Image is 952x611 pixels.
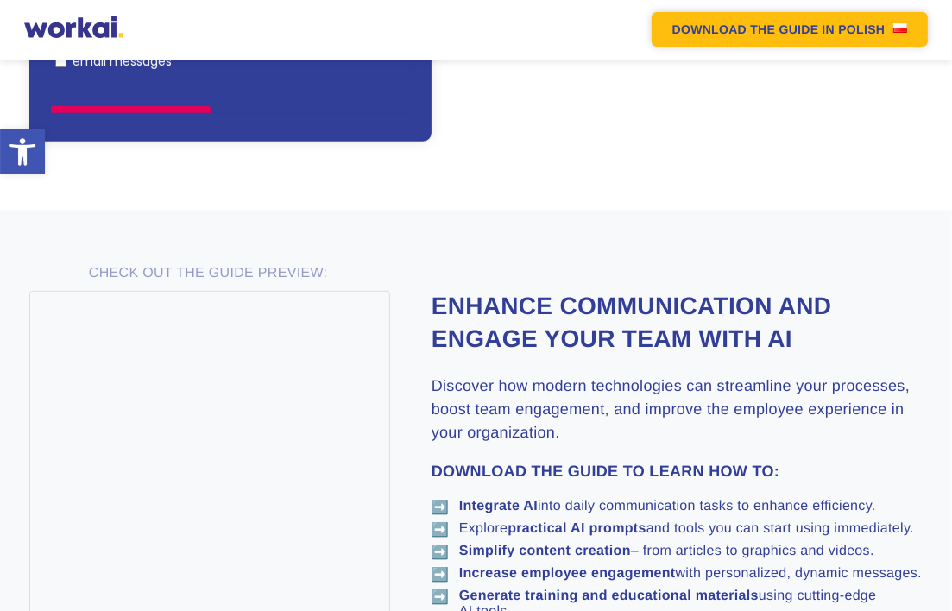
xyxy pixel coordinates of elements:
[672,23,819,35] em: DOWNLOAD THE GUIDE
[432,521,449,539] span: ➡️
[893,23,907,33] img: US flag
[432,544,923,559] li: – from articles to graphics and videos.
[459,589,759,603] strong: Generate training and educational materials
[4,401,16,413] input: email messages*
[432,375,923,444] h3: Discover how modern technologies can streamline your processes, boost team engagement, and improv...
[432,521,923,537] li: Explore and tools you can start using immediately.
[459,499,538,513] strong: Integrate AI
[29,263,387,284] p: CHECK OUT THE GUIDE PREVIEW:
[432,463,780,480] strong: DOWNLOAD THE GUIDE TO LEARN HOW TO:
[22,398,121,415] p: email messages
[432,499,923,514] li: into daily communication tasks to enhance efficiency.
[432,544,449,561] span: ➡️
[508,521,646,536] strong: practical AI prompts
[459,566,676,581] strong: Increase employee engagement
[432,566,449,583] span: ➡️
[432,499,449,516] span: ➡️
[432,589,449,606] span: ➡️
[652,12,929,47] a: DOWNLOAD THE GUIDEIN POLISHUS flag
[432,566,923,582] li: with personalized, dynamic messages.
[45,268,126,285] a: Privacy Policy
[459,544,631,558] strong: Simplify content creation
[432,290,923,356] h2: Enhance communication and engage your team with AI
